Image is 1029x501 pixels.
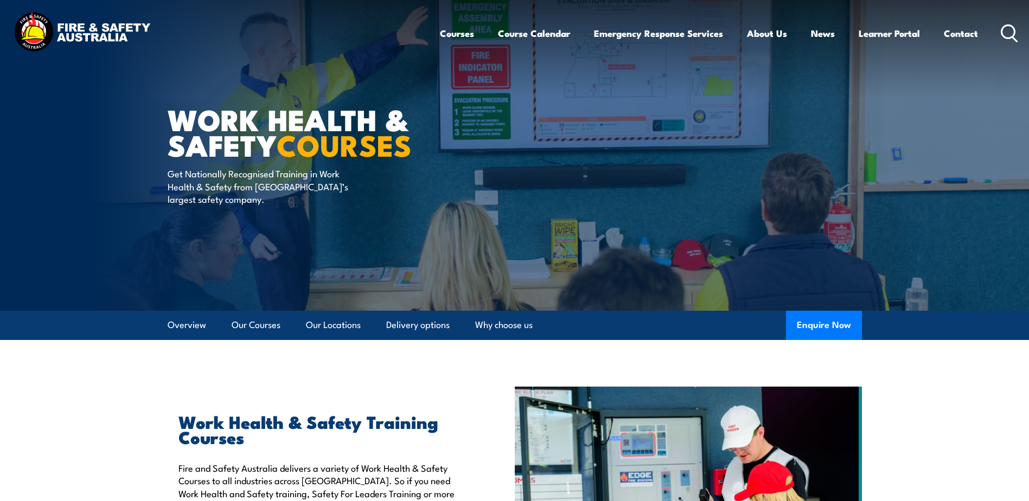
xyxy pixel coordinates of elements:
button: Enquire Now [786,311,862,340]
a: Emergency Response Services [594,19,723,48]
a: Courses [440,19,474,48]
strong: COURSES [277,121,412,166]
a: Our Courses [232,311,280,339]
p: Get Nationally Recognised Training in Work Health & Safety from [GEOGRAPHIC_DATA]’s largest safet... [168,167,366,205]
h2: Work Health & Safety Training Courses [178,414,465,444]
a: Learner Portal [859,19,920,48]
a: Delivery options [386,311,450,339]
a: Our Locations [306,311,361,339]
a: Overview [168,311,206,339]
a: News [811,19,835,48]
a: Why choose us [475,311,533,339]
h1: Work Health & Safety [168,106,436,157]
a: Contact [944,19,978,48]
a: About Us [747,19,787,48]
a: Course Calendar [498,19,570,48]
